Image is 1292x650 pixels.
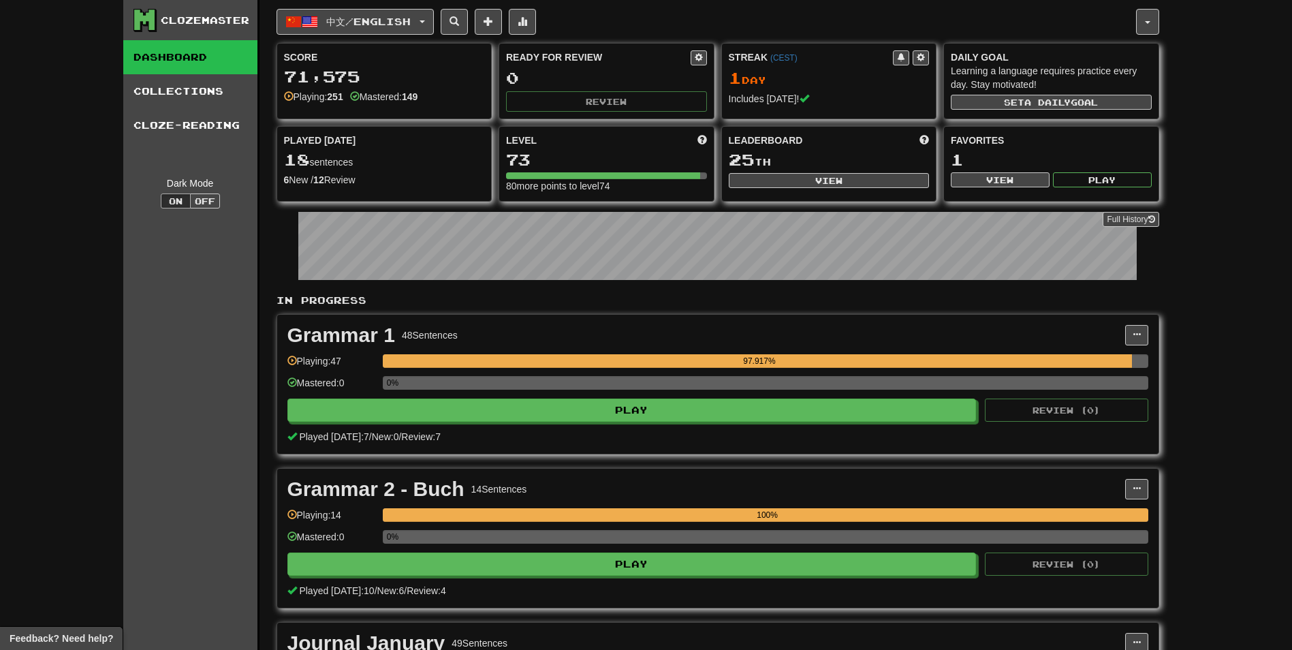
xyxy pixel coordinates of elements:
span: 中文 / English [326,16,411,27]
div: Playing: [284,90,343,104]
span: New: 0 [372,431,399,442]
div: Learning a language requires practice every day. Stay motivated! [951,64,1152,91]
div: th [729,151,930,169]
div: Clozemaster [161,14,249,27]
div: New / Review [284,173,485,187]
div: Mastered: 0 [287,376,376,399]
div: Grammar 1 [287,325,395,345]
span: / [369,431,372,442]
div: 73 [506,151,707,168]
a: Full History [1103,212,1159,227]
span: a daily [1024,97,1071,107]
div: 97.917% [387,354,1132,368]
a: Cloze-Reading [123,108,257,142]
div: Playing: 47 [287,354,376,377]
span: Open feedback widget [10,632,113,645]
button: On [161,194,191,208]
button: Add sentence to collection [475,9,502,35]
div: sentences [284,151,485,169]
strong: 6 [284,174,289,185]
button: Play [287,553,977,576]
span: Level [506,134,537,147]
span: 1 [729,68,742,87]
span: / [404,585,407,596]
div: Streak [729,50,894,64]
div: 0 [506,69,707,87]
a: Collections [123,74,257,108]
button: View [729,173,930,188]
strong: 149 [402,91,417,102]
span: 18 [284,150,310,169]
div: Favorites [951,134,1152,147]
span: New: 6 [377,585,405,596]
div: 1 [951,151,1152,168]
button: Review (0) [985,553,1148,576]
span: Played [DATE]: 10 [299,585,374,596]
a: (CEST) [770,53,798,63]
div: Grammar 2 - Buch [287,479,464,499]
span: / [375,585,377,596]
div: Includes [DATE]! [729,92,930,106]
span: Score more points to level up [697,134,707,147]
div: 100% [387,508,1148,522]
button: Search sentences [441,9,468,35]
div: Daily Goal [951,50,1152,64]
div: 48 Sentences [402,328,458,342]
div: 80 more points to level 74 [506,179,707,193]
div: 14 Sentences [471,482,527,496]
div: Ready for Review [506,50,691,64]
div: Mastered: 0 [287,530,376,553]
div: 49 Sentences [452,636,507,650]
button: 中文/English [277,9,434,35]
button: Seta dailygoal [951,95,1152,110]
span: Leaderboard [729,134,803,147]
div: Mastered: [350,90,418,104]
p: In Progress [277,294,1159,307]
button: More stats [509,9,536,35]
strong: 12 [313,174,324,185]
strong: 251 [327,91,343,102]
a: Dashboard [123,40,257,74]
button: View [951,172,1050,187]
button: Play [287,399,977,422]
div: Playing: 14 [287,508,376,531]
div: 71,575 [284,68,485,85]
span: Review: 4 [407,585,446,596]
div: Dark Mode [133,176,247,190]
div: Day [729,69,930,87]
button: Review (0) [985,399,1148,422]
button: Review [506,91,707,112]
span: Review: 7 [401,431,441,442]
span: 25 [729,150,755,169]
span: Played [DATE] [284,134,356,147]
button: Play [1053,172,1152,187]
span: This week in points, UTC [919,134,929,147]
div: Score [284,50,485,64]
span: / [398,431,401,442]
button: Off [190,194,220,208]
span: Played [DATE]: 7 [299,431,368,442]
